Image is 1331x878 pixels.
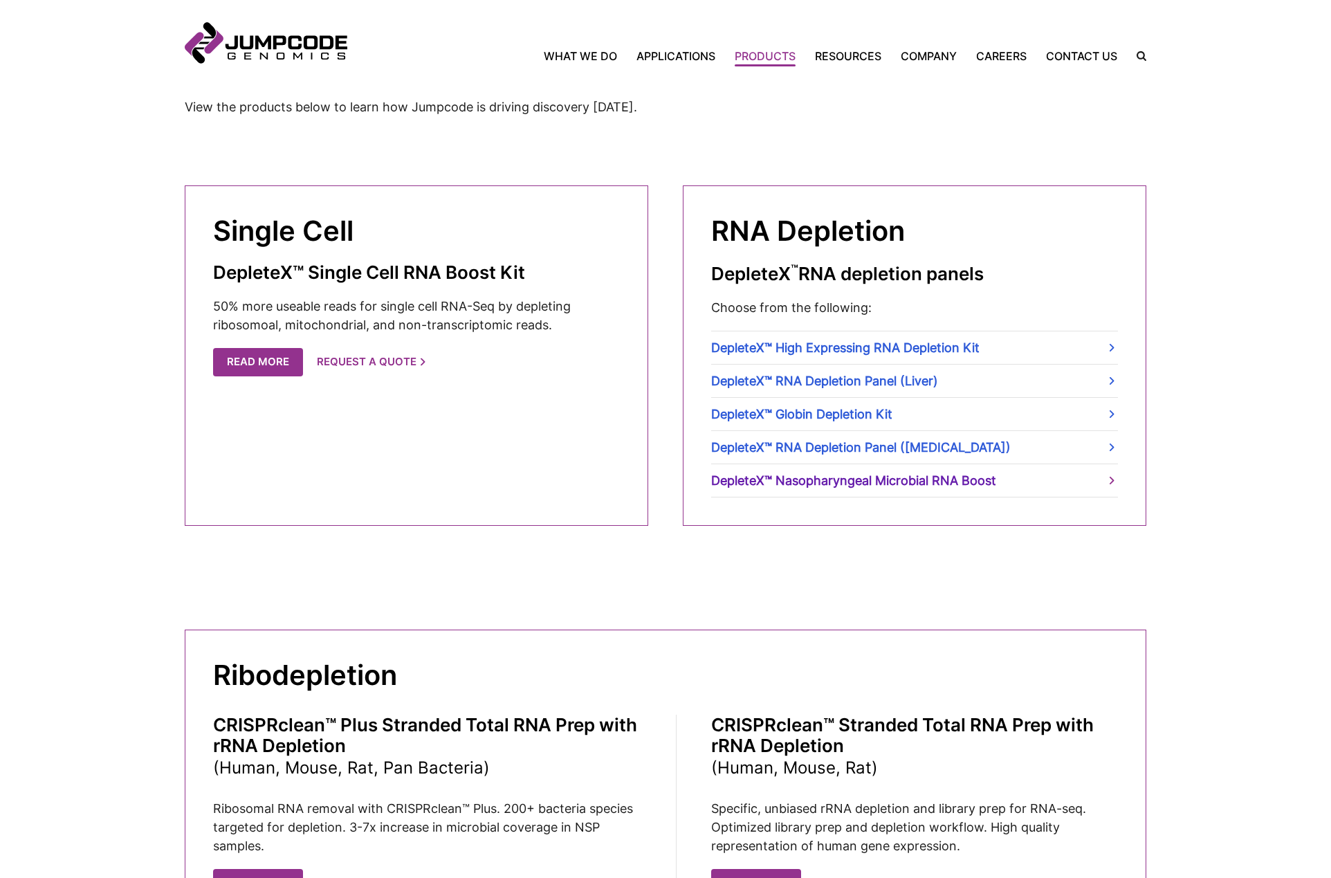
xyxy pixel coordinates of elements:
[213,348,303,376] a: Read More
[711,298,1118,317] p: Choose from the following:
[347,48,1127,64] nav: Primary Navigation
[213,799,638,855] p: Ribosomal RNA removal with CRISPRclean™ Plus. 200+ bacteria species targeted for depletion. 3-7x ...
[711,431,1118,464] a: DepleteX™ RNA Depletion Panel ([MEDICAL_DATA])
[213,715,638,777] h3: CRISPRclean™ Plus Stranded Total RNA Prep with rRNA Depletion
[711,398,1118,430] a: DepleteX™ Globin Depletion Kit
[1036,48,1127,64] a: Contact Us
[1127,51,1146,61] label: Search the site.
[711,799,1101,855] p: Specific, unbiased rRNA depletion and library prep for RNA-seq. Optimized library prep and deplet...
[213,214,620,248] h2: Single Cell
[711,214,1118,248] h2: RNA Depletion
[711,715,1101,777] h3: CRISPRclean™ Stranded Total RNA Prep with rRNA Depletion
[791,262,798,276] sup: ™
[711,262,1118,284] h3: DepleteX RNA depletion panels
[185,98,1146,116] p: View the products below to learn how Jumpcode is driving discovery [DATE].
[711,464,1118,497] a: DepleteX™ Nasopharyngeal Microbial RNA Boost
[711,365,1118,397] a: DepleteX™ RNA Depletion Panel (Liver)
[213,297,620,334] p: 50% more useable reads for single cell RNA-Seq by depleting ribosomoal, mitochondrial, and non-tr...
[711,331,1118,364] a: DepleteX™ High Expressing RNA Depletion Kit
[725,48,805,64] a: Products
[317,348,425,376] a: Request a Quote
[544,48,627,64] a: What We Do
[711,758,1101,778] em: (Human, Mouse, Rat)
[213,262,620,283] h3: DepleteX™ Single Cell RNA Boost Kit
[966,48,1036,64] a: Careers
[213,658,1118,693] h2: Ribodepletion
[213,758,638,778] em: (Human, Mouse, Rat, Pan Bacteria)
[805,48,891,64] a: Resources
[891,48,966,64] a: Company
[627,48,725,64] a: Applications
